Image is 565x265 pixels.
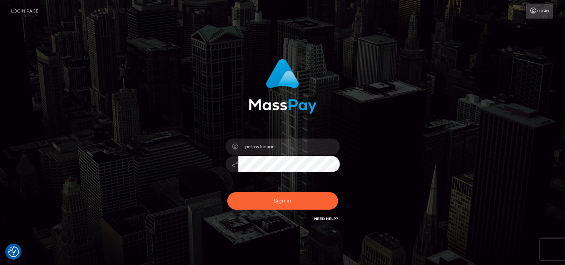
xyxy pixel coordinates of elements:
a: Need Help? [314,216,338,221]
a: Login Page [11,4,39,19]
button: Consent Preferences [8,246,19,257]
img: Revisit consent button [8,246,19,257]
img: MassPay Login [249,59,317,114]
input: Username... [238,139,340,155]
a: Login [526,4,553,19]
button: Sign in [227,192,338,210]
